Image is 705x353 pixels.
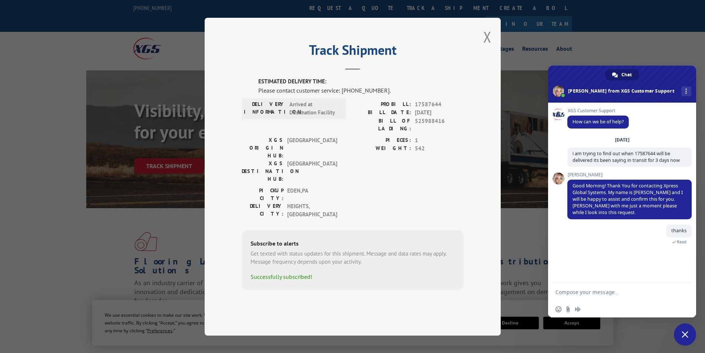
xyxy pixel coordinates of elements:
[573,119,624,125] span: How can we be of help?
[258,86,464,94] div: Please contact customer service: [PHONE_NUMBER].
[287,136,337,159] span: [GEOGRAPHIC_DATA]
[242,136,283,159] label: XGS ORIGIN HUB:
[353,136,411,144] label: PIECES:
[415,136,464,144] span: 1
[353,109,411,117] label: BILL DATE:
[287,202,337,219] span: HEIGHTS , [GEOGRAPHIC_DATA]
[565,306,571,312] span: Send a file
[575,306,581,312] span: Audio message
[415,144,464,153] span: 542
[573,183,683,216] span: Good Morning! Thank You for contacting Xpress Global Systems. My name is [PERSON_NAME] and I will...
[605,69,639,80] a: Chat
[353,144,411,153] label: WEIGHT:
[353,100,411,109] label: PROBILL:
[567,172,692,177] span: [PERSON_NAME]
[483,27,491,47] button: Close modal
[415,100,464,109] span: 17587644
[555,283,674,301] textarea: Compose your message...
[573,150,680,163] span: i am trying to find out when 17587644 will be delivered its been saying in transit for 3 days now
[289,100,339,117] span: Arrived at Destination Facility
[258,77,464,86] label: ESTIMATED DELIVERY TIME:
[567,108,629,113] span: XGS Customer Support
[251,249,455,266] div: Get texted with status updates for this shipment. Message and data rates may apply. Message frequ...
[244,100,286,117] label: DELIVERY INFORMATION:
[251,239,455,249] div: Subscribe to alerts
[677,239,686,244] span: Read
[287,159,337,183] span: [GEOGRAPHIC_DATA]
[671,227,686,234] span: thanks
[621,69,632,80] span: Chat
[251,272,455,281] div: Successfully subscribed!
[242,186,283,202] label: PICKUP CITY:
[415,109,464,117] span: [DATE]
[415,117,464,132] span: 525988416
[242,159,283,183] label: XGS DESTINATION HUB:
[287,186,337,202] span: EDEN , PA
[242,202,283,219] label: DELIVERY CITY:
[242,45,464,59] h2: Track Shipment
[674,323,696,346] a: Close chat
[615,138,630,142] div: [DATE]
[353,117,411,132] label: BILL OF LADING:
[555,306,561,312] span: Insert an emoji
